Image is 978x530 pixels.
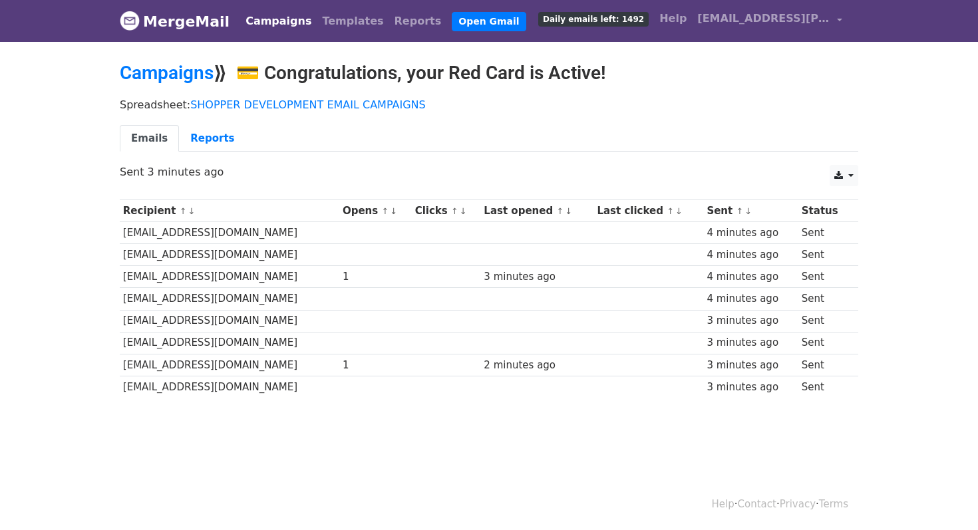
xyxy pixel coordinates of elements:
a: ↑ [736,206,743,216]
a: Reports [389,8,447,35]
a: [EMAIL_ADDRESS][PERSON_NAME][DOMAIN_NAME] [692,5,848,37]
a: ↓ [675,206,683,216]
div: 3 minutes ago [707,313,795,329]
td: Sent [798,354,850,376]
td: Sent [798,376,850,398]
h2: ⟫ 💳 Congratulations, your Red Card is Active! [120,62,858,84]
td: [EMAIL_ADDRESS][DOMAIN_NAME] [120,354,339,376]
a: SHOPPER DEVELOPMENT EMAIL CAMPAIGNS [190,98,426,111]
td: Sent [798,310,850,332]
a: ↑ [381,206,389,216]
a: Daily emails left: 1492 [533,5,654,32]
a: Privacy [780,498,816,510]
span: Daily emails left: 1492 [538,12,649,27]
td: [EMAIL_ADDRESS][DOMAIN_NAME] [120,332,339,354]
td: Sent [798,266,850,288]
div: 4 minutes ago [707,225,795,241]
td: [EMAIL_ADDRESS][DOMAIN_NAME] [120,244,339,266]
a: Reports [179,125,245,152]
a: Templates [317,8,389,35]
a: ↑ [180,206,187,216]
a: Help [654,5,692,32]
a: ↓ [188,206,195,216]
a: ↑ [667,206,674,216]
div: 2 minutes ago [484,358,591,373]
td: [EMAIL_ADDRESS][DOMAIN_NAME] [120,222,339,244]
th: Last opened [481,200,594,222]
td: Sent [798,244,850,266]
a: ↓ [744,206,752,216]
th: Status [798,200,850,222]
a: ↓ [390,206,397,216]
p: Sent 3 minutes ago [120,165,858,179]
th: Last clicked [594,200,704,222]
span: [EMAIL_ADDRESS][PERSON_NAME][DOMAIN_NAME] [697,11,830,27]
a: Open Gmail [452,12,526,31]
p: Spreadsheet: [120,98,858,112]
div: 3 minutes ago [707,335,795,350]
a: Campaigns [240,8,317,35]
th: Opens [339,200,412,222]
td: [EMAIL_ADDRESS][DOMAIN_NAME] [120,376,339,398]
td: Sent [798,288,850,310]
a: MergeMail [120,7,230,35]
a: Campaigns [120,62,214,84]
a: ↑ [451,206,458,216]
a: Emails [120,125,179,152]
div: 4 minutes ago [707,269,795,285]
td: [EMAIL_ADDRESS][DOMAIN_NAME] [120,266,339,288]
div: 3 minutes ago [707,358,795,373]
a: ↑ [556,206,564,216]
a: ↓ [460,206,467,216]
a: Contact [738,498,776,510]
th: Sent [704,200,798,222]
td: [EMAIL_ADDRESS][DOMAIN_NAME] [120,288,339,310]
td: Sent [798,332,850,354]
div: 3 minutes ago [484,269,591,285]
div: 4 minutes ago [707,291,795,307]
th: Recipient [120,200,339,222]
a: Help [712,498,734,510]
img: MergeMail logo [120,11,140,31]
a: ↓ [565,206,572,216]
div: 1 [343,269,408,285]
div: 4 minutes ago [707,247,795,263]
div: 1 [343,358,408,373]
td: Sent [798,222,850,244]
th: Clicks [412,200,481,222]
a: Terms [819,498,848,510]
div: 3 minutes ago [707,380,795,395]
td: [EMAIL_ADDRESS][DOMAIN_NAME] [120,310,339,332]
